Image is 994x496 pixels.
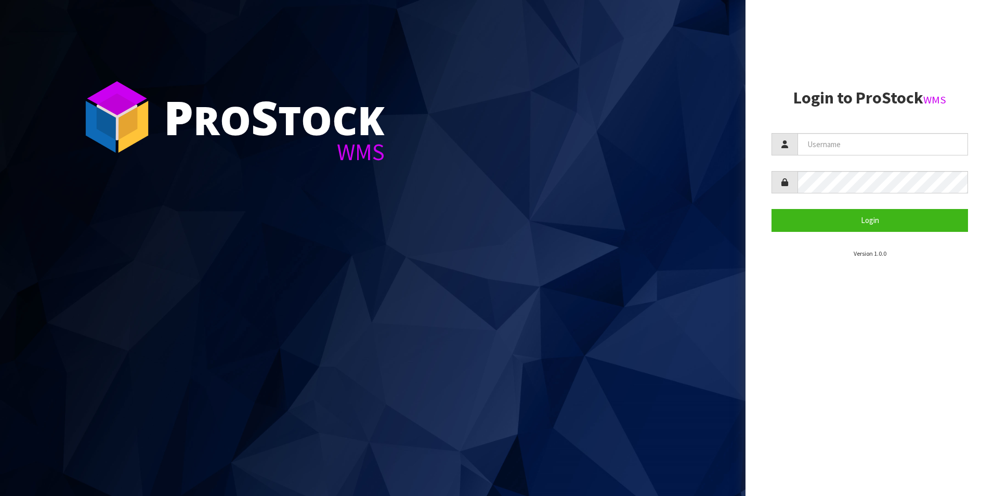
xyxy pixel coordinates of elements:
[854,250,886,257] small: Version 1.0.0
[771,89,968,107] h2: Login to ProStock
[164,85,193,149] span: P
[797,133,968,155] input: Username
[164,94,385,140] div: ro tock
[251,85,278,149] span: S
[771,209,968,231] button: Login
[78,78,156,156] img: ProStock Cube
[164,140,385,164] div: WMS
[923,93,946,107] small: WMS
